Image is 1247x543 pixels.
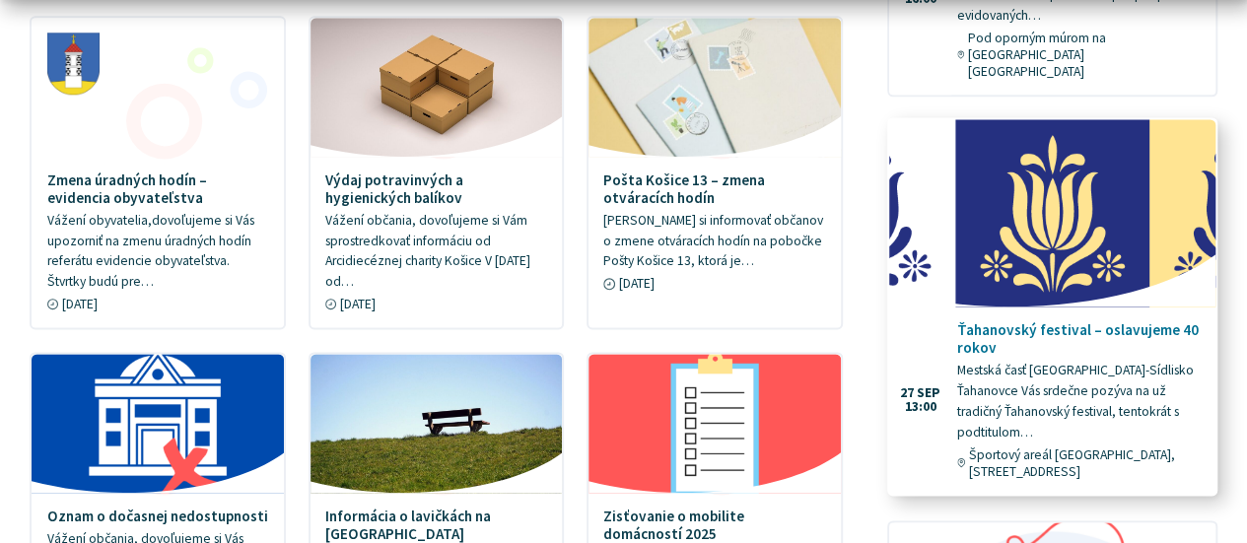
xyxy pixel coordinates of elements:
a: Zmena úradných hodín – evidencia obyvateľstva Vážení obyvatelia,dovoľujeme si Vás upozorniť na zm... [32,18,284,327]
span: 27 [900,387,914,401]
p: [PERSON_NAME] si informovať občanov o zmene otváracích hodín na pobočke Pošty Košice 13, ktorá je… [603,211,825,272]
span: [DATE] [62,296,98,312]
h4: Výdaj potravinvých a hygienických balíkov [325,171,547,207]
span: [DATE] [340,296,376,312]
span: Športový areál [GEOGRAPHIC_DATA], [STREET_ADDRESS] [969,445,1200,479]
h4: Ťahanovský festival – oslavujeme 40 rokov [957,321,1201,357]
span: [DATE] [618,275,654,292]
p: Vážení obyvatelia,dovoľujeme si Vás upozorniť na zmenu úradných hodín referátu evidencie obyvateľ... [47,211,269,292]
span: Pod oporným múrom na [GEOGRAPHIC_DATA] [GEOGRAPHIC_DATA] [968,30,1201,80]
a: Ťahanovský festival – oslavujeme 40 rokov Mestská časť [GEOGRAPHIC_DATA]-Sídlisko Ťahanovce Vás s... [889,119,1214,495]
h4: Pošta Košice 13 – zmena otváracích hodín [603,171,825,207]
h4: Zmena úradných hodín – evidencia obyvateľstva [47,171,269,207]
p: Vážení občania, dovoľujeme si Vám sprostredkovať informáciu od Arcidiecéznej charity Košice V [DA... [325,211,547,292]
a: Pošta Košice 13 – zmena otváracích hodín [PERSON_NAME] si informovať občanov o zmene otváracích h... [589,18,841,307]
span: 13:00 [900,400,940,414]
h4: Oznam o dočasnej nedostupnosti [47,508,269,525]
p: Mestská časť [GEOGRAPHIC_DATA]-Sídlisko Ťahanovce Vás srdečne pozýva na už tradičný Ťahanovský fe... [957,361,1201,441]
h4: Zisťovanie o mobilite domácností 2025 [603,508,825,543]
h4: Informácia o lavičkách na [GEOGRAPHIC_DATA] [325,508,547,543]
span: sep [917,387,940,401]
a: Výdaj potravinvých a hygienických balíkov Vážení občania, dovoľujeme si Vám sprostredkovať inform... [311,18,563,327]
